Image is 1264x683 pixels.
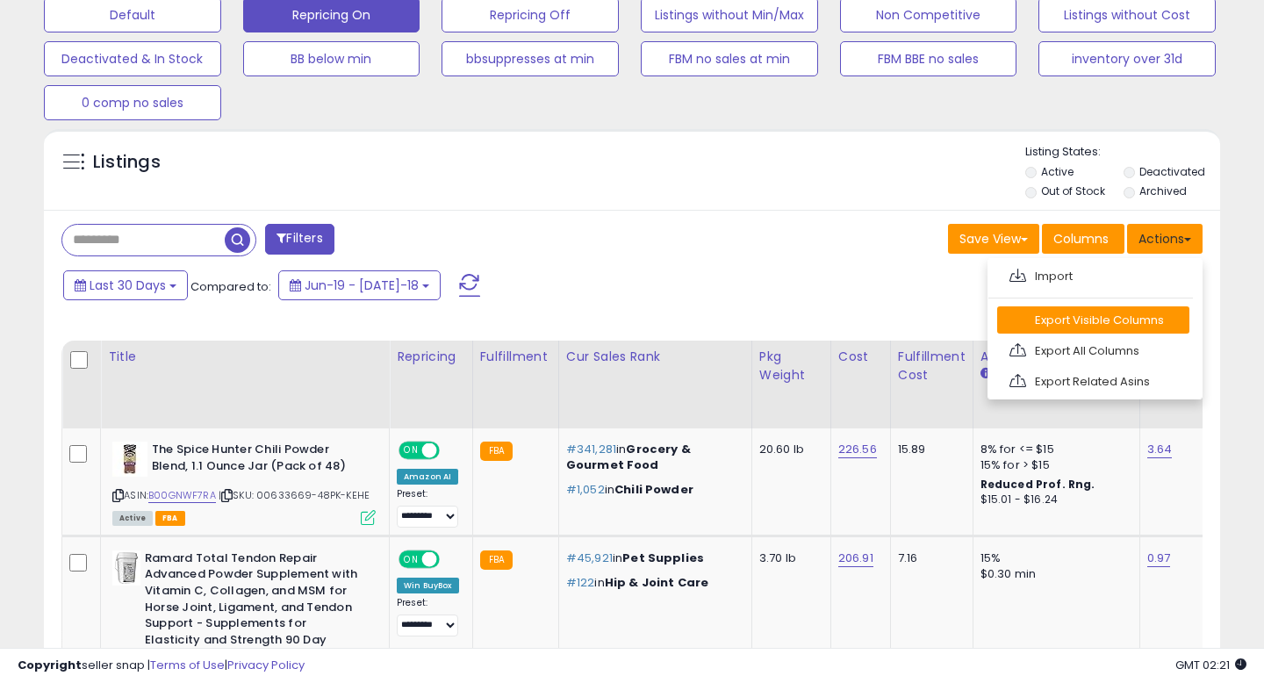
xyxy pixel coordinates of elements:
[480,348,551,366] div: Fulfillment
[759,442,817,457] div: 20.60 lb
[898,442,959,457] div: 15.89
[278,270,441,300] button: Jun-19 - [DATE]-18
[63,270,188,300] button: Last 30 Days
[566,482,738,498] p: in
[838,348,883,366] div: Cost
[566,442,738,473] p: in
[397,348,465,366] div: Repricing
[997,368,1189,395] a: Export Related Asins
[265,224,334,255] button: Filters
[90,277,166,294] span: Last 30 Days
[759,550,817,566] div: 3.70 lb
[1175,657,1246,673] span: 2025-08-18 02:21 GMT
[93,150,161,175] h5: Listings
[614,481,693,498] span: Chili Powder
[108,348,382,366] div: Title
[1038,41,1216,76] button: inventory over 31d
[980,442,1126,457] div: 8% for <= $15
[838,550,873,567] a: 206.91
[948,224,1039,254] button: Save View
[442,41,619,76] button: bbsuppresses at min
[112,511,153,526] span: All listings currently available for purchase on Amazon
[566,441,616,457] span: #341,281
[605,574,708,591] span: Hip & Joint Care
[1139,164,1205,179] label: Deactivated
[227,657,305,673] a: Privacy Policy
[980,348,1132,366] div: Amazon Fees
[18,657,82,673] strong: Copyright
[566,550,613,566] span: #45,921
[112,550,140,586] img: 4139LeDOE9S._SL40_.jpg
[1053,230,1109,248] span: Columns
[152,442,365,478] b: The Spice Hunter Chili Powder Blend, 1.1 Ounce Jar (Pack of 48)
[219,488,370,502] span: | SKU: 00633669-48PK-KEHE
[980,492,1126,507] div: $15.01 - $16.24
[112,442,147,477] img: 414pdkc5HJL._SL40_.jpg
[566,574,595,591] span: #122
[148,488,216,503] a: B00GNWF7RA
[566,550,738,566] p: in
[980,477,1095,492] b: Reduced Prof. Rng.
[997,262,1189,290] a: Import
[44,41,221,76] button: Deactivated & In Stock
[305,277,419,294] span: Jun-19 - [DATE]-18
[1127,224,1203,254] button: Actions
[898,550,959,566] div: 7.16
[480,442,513,461] small: FBA
[980,550,1126,566] div: 15%
[622,550,704,566] span: Pet Supplies
[980,457,1126,473] div: 15% for > $15
[437,551,465,566] span: OFF
[397,578,459,593] div: Win BuyBox
[838,441,877,458] a: 226.56
[1147,441,1173,458] a: 3.64
[566,481,605,498] span: #1,052
[397,488,459,528] div: Preset:
[397,597,459,636] div: Preset:
[1147,550,1171,567] a: 0.97
[997,306,1189,334] a: Export Visible Columns
[759,348,823,385] div: Pkg Weight
[566,575,738,591] p: in
[1139,183,1187,198] label: Archived
[566,348,744,366] div: Cur Sales Rank
[400,551,422,566] span: ON
[155,511,185,526] span: FBA
[145,550,358,669] b: Ramard Total Tendon Repair Advanced Powder Supplement with Vitamin C, Collagen, and MSM for Horse...
[243,41,420,76] button: BB below min
[840,41,1017,76] button: FBM BBE no sales
[898,348,966,385] div: Fulfillment Cost
[400,443,422,458] span: ON
[437,443,465,458] span: OFF
[980,566,1126,582] div: $0.30 min
[190,278,271,295] span: Compared to:
[18,658,305,674] div: seller snap | |
[44,85,221,120] button: 0 comp no sales
[150,657,225,673] a: Terms of Use
[1041,164,1074,179] label: Active
[641,41,818,76] button: FBM no sales at min
[1042,224,1124,254] button: Columns
[980,366,991,382] small: Amazon Fees.
[480,550,513,570] small: FBA
[997,337,1189,364] a: Export All Columns
[112,442,376,523] div: ASIN:
[1025,144,1221,161] p: Listing States:
[397,469,458,485] div: Amazon AI
[566,441,691,473] span: Grocery & Gourmet Food
[1041,183,1105,198] label: Out of Stock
